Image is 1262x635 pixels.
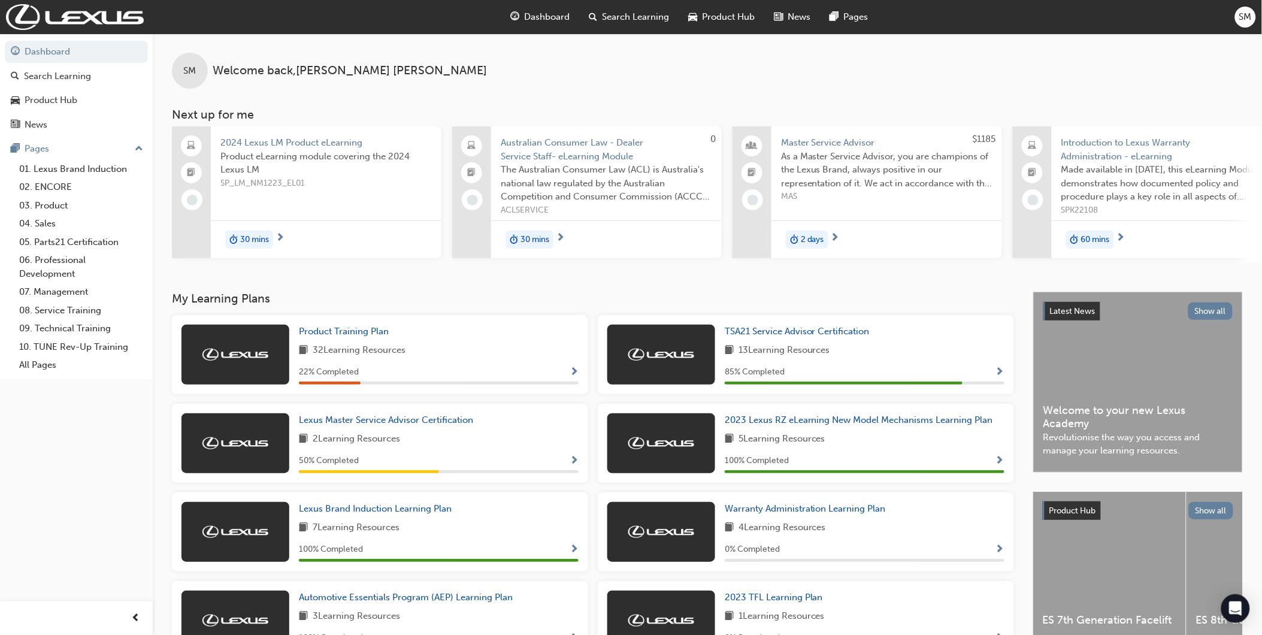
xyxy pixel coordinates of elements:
a: Product HubShow all [1043,501,1233,521]
span: Lexus Master Service Advisor Certification [299,415,473,425]
span: learningRecordVerb_NONE-icon [187,195,198,205]
span: 100 % Completed [725,454,789,468]
span: duration-icon [1070,232,1079,247]
button: Pages [5,138,148,160]
a: car-iconProduct Hub [679,5,765,29]
span: book-icon [299,343,308,358]
span: learningRecordVerb_NONE-icon [1028,195,1039,205]
div: Pages [25,142,49,156]
a: Latest NewsShow allWelcome to your new Lexus AcademyRevolutionise the way you access and manage y... [1033,292,1243,473]
span: laptop-icon [187,138,196,154]
span: booktick-icon [468,165,476,181]
span: next-icon [1116,233,1125,244]
span: book-icon [725,343,734,358]
span: 60 mins [1081,233,1110,247]
span: 32 Learning Resources [313,343,405,358]
span: SP_LM_NM1223_EL01 [220,177,432,190]
span: people-icon [748,138,756,154]
a: Lexus Master Service Advisor Certification [299,413,478,427]
span: Product Training Plan [299,326,389,337]
span: learningRecordVerb_NONE-icon [747,195,758,205]
span: laptop-icon [468,138,476,154]
span: 2023 Lexus RZ eLearning New Model Mechanisms Learning Plan [725,415,993,425]
img: Trak [6,4,144,30]
button: Show Progress [570,453,579,468]
span: Search Learning [603,10,670,24]
span: 2 days [801,233,824,247]
button: Show all [1189,502,1234,519]
span: Master Service Advisor [781,136,992,150]
span: Revolutionise the way you access and manage your learning resources. [1043,431,1233,458]
span: Show Progress [995,545,1004,555]
span: next-icon [556,233,565,244]
a: Automotive Essentials Program (AEP) Learning Plan [299,591,517,604]
span: Show Progress [570,367,579,378]
a: $1185Master Service AdvisorAs a Master Service Advisor, you are champions of the Lexus Brand, alw... [733,126,1002,258]
span: 30 mins [520,233,549,247]
a: 03. Product [14,196,148,215]
span: Dashboard [525,10,570,24]
span: MAS [781,190,992,204]
span: Product Hub [1049,506,1096,516]
span: guage-icon [511,10,520,25]
span: learningRecordVerb_NONE-icon [467,195,478,205]
span: Latest News [1050,306,1095,316]
a: 2024 Lexus LM Product eLearningProduct eLearning module covering the 2024 Lexus LMSP_LM_NM1223_EL... [172,126,441,258]
span: 100 % Completed [299,543,363,557]
span: 5 Learning Resources [739,432,825,447]
a: search-iconSearch Learning [580,5,679,29]
span: TSA21 Service Advisor Certification [725,326,870,337]
img: Trak [628,615,694,627]
button: Show Progress [570,542,579,557]
span: Show Progress [995,367,1004,378]
a: Product Training Plan [299,325,394,338]
span: 2023 TFL Learning Plan [725,592,823,603]
span: search-icon [11,71,19,82]
button: Show Progress [995,453,1004,468]
span: 2024 Lexus LM Product eLearning [220,136,432,150]
h3: Next up for me [153,108,1262,122]
div: Product Hub [25,93,77,107]
span: Australian Consumer Law - Dealer Service Staff- eLearning Module [501,136,712,163]
div: Search Learning [24,69,91,83]
a: TSA21 Service Advisor Certification [725,325,874,338]
span: SM [1239,10,1252,24]
a: 01. Lexus Brand Induction [14,160,148,179]
a: 07. Management [14,283,148,301]
h3: My Learning Plans [172,292,1014,306]
span: As a Master Service Advisor, you are champions of the Lexus Brand, always positive in our represe... [781,150,992,190]
span: 0 [710,134,716,144]
span: book-icon [725,609,734,624]
img: Trak [202,349,268,361]
span: Welcome back , [PERSON_NAME] [PERSON_NAME] [213,64,487,78]
a: 06. Professional Development [14,251,148,283]
span: 30 mins [240,233,269,247]
span: book-icon [299,521,308,536]
img: Trak [628,437,694,449]
a: 05. Parts21 Certification [14,233,148,252]
a: Latest NewsShow all [1043,302,1233,321]
img: Trak [202,437,268,449]
span: news-icon [11,120,20,131]
span: Show Progress [995,456,1004,467]
span: booktick-icon [1028,165,1037,181]
span: laptop-icon [1028,138,1037,154]
button: Show Progress [995,365,1004,380]
span: search-icon [589,10,598,25]
img: Trak [202,526,268,538]
span: $1185 [973,134,996,144]
a: 08. Service Training [14,301,148,320]
span: pages-icon [830,10,839,25]
a: 10. TUNE Rev-Up Training [14,338,148,356]
span: book-icon [725,521,734,536]
a: Dashboard [5,41,148,63]
span: Lexus Brand Induction Learning Plan [299,503,452,514]
span: car-icon [689,10,698,25]
span: 4 Learning Resources [739,521,826,536]
a: News [5,114,148,136]
a: Search Learning [5,65,148,87]
span: news-icon [774,10,783,25]
button: Show all [1188,303,1233,320]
